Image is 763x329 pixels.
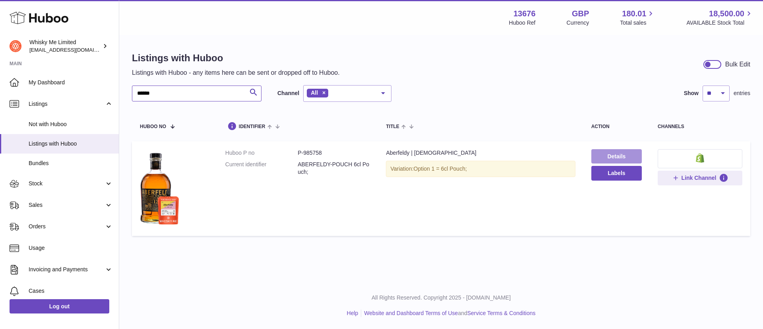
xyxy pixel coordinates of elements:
div: Currency [567,19,589,27]
div: channels [658,124,742,129]
li: and [361,310,535,317]
a: Service Terms & Conditions [467,310,536,316]
div: action [591,124,642,129]
span: Usage [29,244,113,252]
span: Option 1 = 6cl Pouch; [414,165,467,172]
a: 180.01 Total sales [620,8,655,27]
span: Cases [29,287,113,295]
span: AVAILABLE Stock Total [686,19,753,27]
label: Channel [277,90,299,97]
div: Huboo Ref [509,19,536,27]
span: Stock [29,180,105,187]
p: All Rights Reserved. Copyright 2025 - [DOMAIN_NAME] [126,294,757,302]
a: Help [347,310,358,316]
span: Listings with Huboo [29,140,113,148]
span: Not with Huboo [29,121,113,128]
strong: 13676 [513,8,536,19]
dd: ABERFELDY-POUCH 6cl Pouch; [298,161,370,176]
a: Details [591,149,642,164]
span: entries [734,90,750,97]
span: Listings [29,100,105,108]
span: Bundles [29,160,113,167]
div: Variation: [386,161,575,177]
a: Website and Dashboard Terms of Use [364,310,458,316]
span: My Dashboard [29,79,113,86]
p: Listings with Huboo - any items here can be sent or dropped off to Huboo. [132,68,340,77]
span: Orders [29,223,105,230]
span: Invoicing and Payments [29,266,105,273]
div: Bulk Edit [725,60,750,69]
button: Labels [591,166,642,180]
dt: Huboo P no [225,149,298,157]
span: Link Channel [682,174,717,181]
span: identifier [239,124,265,129]
span: All [311,90,318,96]
span: Sales [29,201,105,209]
div: Aberfeldy | [DEMOGRAPHIC_DATA] [386,149,575,157]
dt: Current identifier [225,161,298,176]
div: Whisky Me Limited [29,39,101,54]
h1: Listings with Huboo [132,52,340,64]
label: Show [684,90,699,97]
img: internalAdmin-13676@internal.huboo.com [10,40,21,52]
span: 180.01 [622,8,646,19]
dd: P-985758 [298,149,370,157]
a: 18,500.00 AVAILABLE Stock Total [686,8,753,27]
span: Total sales [620,19,655,27]
img: shopify-small.png [696,153,704,163]
span: 18,500.00 [709,8,744,19]
span: [EMAIL_ADDRESS][DOMAIN_NAME] [29,47,117,53]
span: Huboo no [140,124,166,129]
button: Link Channel [658,171,742,185]
img: Aberfeldy | 12 Year Old [140,149,180,226]
span: title [386,124,399,129]
strong: GBP [572,8,589,19]
a: Log out [10,299,109,313]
